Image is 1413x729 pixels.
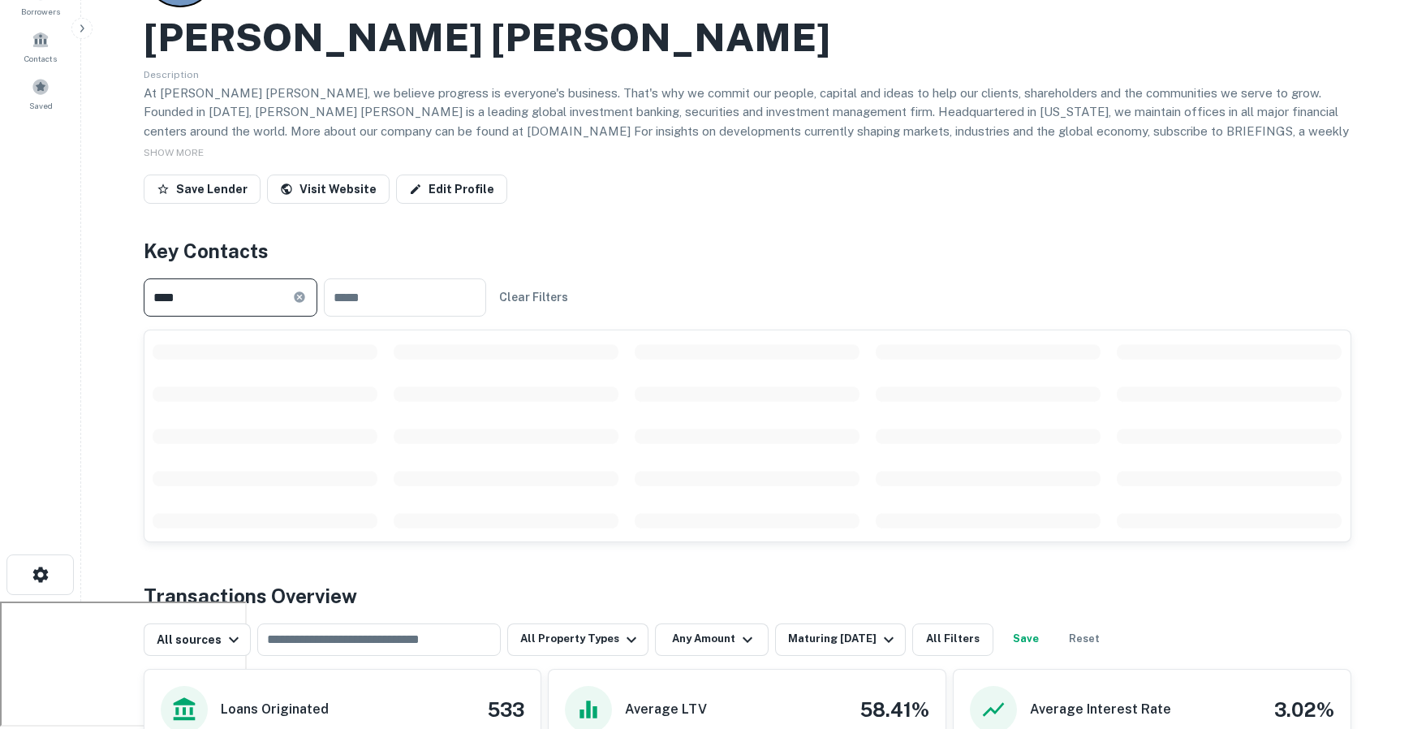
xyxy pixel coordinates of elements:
[1058,623,1110,656] button: Reset
[21,5,60,18] span: Borrowers
[144,330,1351,541] div: scrollable content
[1030,700,1171,719] h6: Average Interest Rate
[144,175,261,204] button: Save Lender
[625,700,707,719] h6: Average LTV
[144,147,204,158] span: SHOW MORE
[396,175,507,204] a: Edit Profile
[144,236,1351,265] h4: Key Contacts
[29,99,53,112] span: Saved
[144,14,830,61] h2: [PERSON_NAME] [PERSON_NAME]
[144,84,1351,160] p: At [PERSON_NAME] [PERSON_NAME], we believe progress is everyone's business. That's why we commit ...
[144,623,251,656] button: All sources
[5,24,76,68] a: Contacts
[912,623,993,656] button: All Filters
[1332,599,1413,677] iframe: Chat Widget
[24,52,57,65] span: Contacts
[267,175,390,204] a: Visit Website
[488,695,524,724] h4: 533
[1000,623,1052,656] button: Save your search to get updates of matches that match your search criteria.
[775,623,906,656] button: Maturing [DATE]
[1274,695,1334,724] h4: 3.02%
[144,581,357,610] h4: Transactions Overview
[157,630,243,649] div: All sources
[860,695,929,724] h4: 58.41%
[788,630,898,649] div: Maturing [DATE]
[493,283,575,312] button: Clear Filters
[507,623,648,656] button: All Property Types
[221,700,329,719] h6: Loans Originated
[144,69,199,80] span: Description
[655,623,769,656] button: Any Amount
[5,71,76,115] a: Saved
